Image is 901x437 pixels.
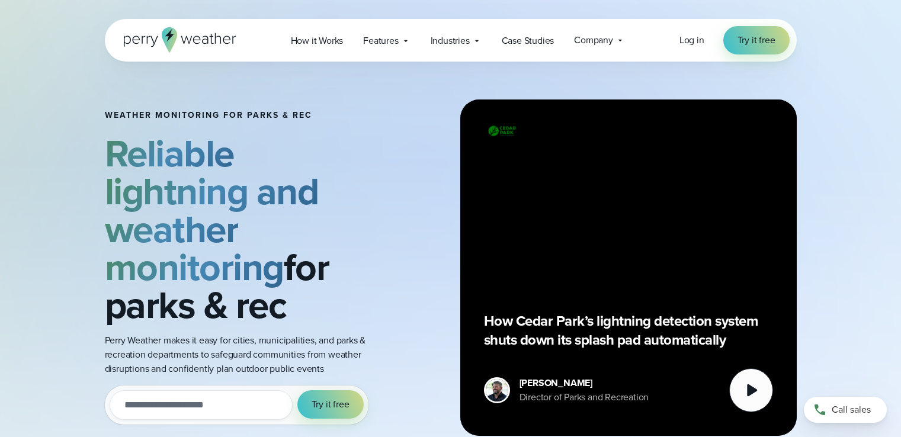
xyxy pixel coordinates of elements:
span: Call sales [832,403,871,417]
button: Try it free [297,390,364,419]
img: Mike DeVito [486,379,508,401]
h1: Weather Monitoring for parks & rec [105,111,382,120]
span: Try it free [312,397,350,412]
span: Industries [431,34,470,48]
a: Log in [679,33,704,47]
a: How it Works [281,28,354,53]
span: Company [574,33,613,47]
h2: for parks & rec [105,134,382,324]
img: City of Cedar Parks Logo [484,123,520,139]
p: Perry Weather makes it easy for cities, municipalities, and parks & recreation departments to saf... [105,333,382,376]
span: Features [363,34,398,48]
div: Director of Parks and Recreation [520,390,649,404]
span: Try it free [738,33,775,47]
strong: Reliable lightning and weather monitoring [105,126,319,295]
div: [PERSON_NAME] [520,376,649,390]
span: How it Works [291,34,344,48]
a: Call sales [804,397,887,423]
span: Case Studies [502,34,554,48]
a: Try it free [723,26,790,54]
a: Case Studies [492,28,565,53]
p: How Cedar Park’s lightning detection system shuts down its splash pad automatically [484,311,773,349]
